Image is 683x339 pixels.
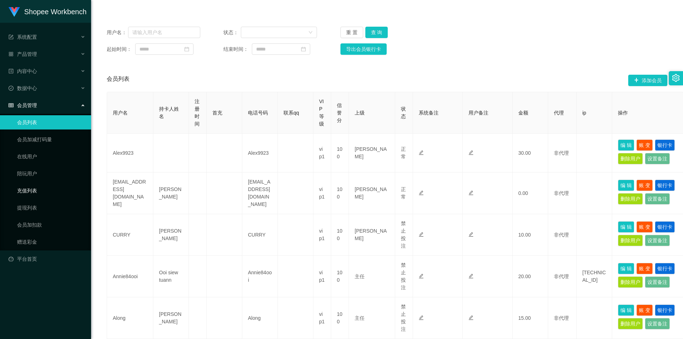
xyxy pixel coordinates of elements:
td: [PERSON_NAME] [153,214,189,256]
span: 联系qq [284,110,299,116]
i: 图标: table [9,103,14,108]
td: CURRY [242,214,278,256]
span: 正常 [401,186,406,200]
span: 内容中心 [9,68,37,74]
td: Alex9923 [107,134,153,173]
span: 持卡人姓名 [159,106,179,119]
td: Annie84ooi [242,256,278,297]
i: 图标: edit [468,315,473,320]
span: 信誉分 [337,102,342,123]
button: 设置备注 [645,235,670,246]
i: 图标: edit [419,190,424,195]
td: [PERSON_NAME] [153,297,189,339]
td: [EMAIL_ADDRESS][DOMAIN_NAME] [107,173,153,214]
td: Ooi siew tuann [153,256,189,297]
button: 删除用户 [618,318,643,329]
span: 结束时间： [223,46,252,53]
td: CURRY [107,214,153,256]
i: 图标: check-circle-o [9,86,14,91]
span: 状态： [223,29,241,36]
td: [PERSON_NAME] [349,214,395,256]
i: 图标: down [308,30,313,35]
button: 设置备注 [645,318,670,329]
a: 在线用户 [17,149,85,164]
span: 非代理 [554,190,569,196]
button: 删除用户 [618,276,643,288]
i: 图标: edit [419,315,424,320]
a: 提现列表 [17,201,85,215]
a: 会员加减打码量 [17,132,85,147]
button: 银行卡 [655,180,675,191]
span: 注册时间 [195,99,200,127]
td: vip1 [313,173,331,214]
input: 请输入用户名 [128,27,200,38]
td: Along [107,297,153,339]
span: VIP等级 [319,99,324,127]
button: 银行卡 [655,221,675,233]
td: 100 [331,297,349,339]
button: 账 变 [636,139,653,151]
td: 15.00 [513,297,548,339]
td: [EMAIL_ADDRESS][DOMAIN_NAME] [242,173,278,214]
td: [PERSON_NAME] [349,173,395,214]
button: 账 变 [636,304,653,316]
button: 银行卡 [655,139,675,151]
a: Shopee Workbench [9,9,86,14]
td: 100 [331,134,349,173]
span: 用户名： [107,29,128,36]
i: 图标: calendar [301,47,306,52]
span: 状态 [401,106,406,119]
button: 账 变 [636,221,653,233]
span: 代理 [554,110,564,116]
button: 编 辑 [618,139,634,151]
span: 起始时间： [107,46,135,53]
i: 图标: edit [468,274,473,279]
a: 会员列表 [17,115,85,129]
span: 电话号码 [248,110,268,116]
button: 删除用户 [618,235,643,246]
a: 陪玩用户 [17,166,85,181]
button: 重 置 [340,27,363,38]
td: vip1 [313,297,331,339]
td: vip1 [313,256,331,297]
a: 会员加扣款 [17,218,85,232]
button: 账 变 [636,180,653,191]
span: 金额 [518,110,528,116]
h1: Shopee Workbench [24,0,86,23]
i: 图标: edit [468,190,473,195]
td: 10.00 [513,214,548,256]
span: 上级 [355,110,365,116]
button: 设置备注 [645,193,670,205]
span: 操作 [618,110,628,116]
button: 导出会员银行卡 [340,43,387,55]
td: 20.00 [513,256,548,297]
i: 图标: form [9,35,14,39]
button: 删除用户 [618,153,643,164]
span: 非代理 [554,232,569,238]
span: 禁止投注 [401,262,406,290]
button: 银行卡 [655,304,675,316]
a: 图标: dashboard平台首页 [9,252,85,266]
span: 系统配置 [9,34,37,40]
button: 查 询 [365,27,388,38]
span: 正常 [401,146,406,159]
td: Annie84ooi [107,256,153,297]
button: 设置备注 [645,153,670,164]
span: 会员列表 [107,75,129,86]
a: 充值列表 [17,184,85,198]
img: logo.9652507e.png [9,7,20,17]
span: 禁止投注 [401,221,406,249]
button: 编 辑 [618,180,634,191]
i: 图标: edit [419,150,424,155]
button: 银行卡 [655,263,675,274]
i: 图标: edit [468,232,473,237]
i: 图标: edit [419,232,424,237]
a: 赠送彩金 [17,235,85,249]
span: 非代理 [554,150,569,156]
button: 编 辑 [618,304,634,316]
td: 100 [331,173,349,214]
td: Alex9923 [242,134,278,173]
button: 编 辑 [618,221,634,233]
td: [TECHNICAL_ID] [577,256,612,297]
button: 编 辑 [618,263,634,274]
